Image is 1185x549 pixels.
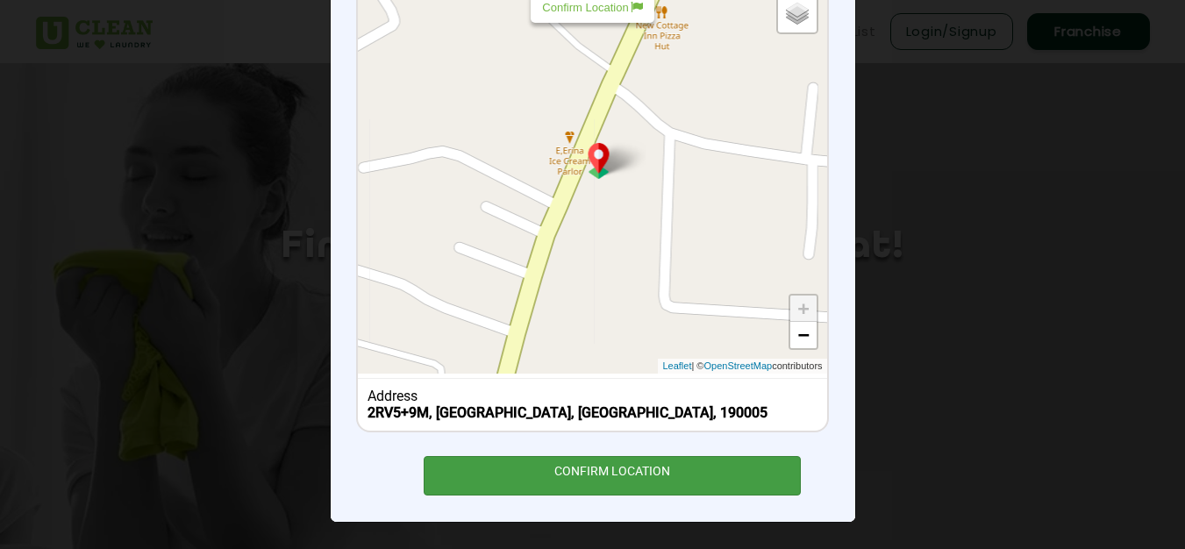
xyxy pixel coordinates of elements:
div: Address [368,388,817,404]
div: | © contributors [658,359,826,374]
a: Zoom in [790,296,817,322]
a: Leaflet [662,359,691,374]
a: OpenStreetMap [703,359,772,374]
a: Zoom out [790,322,817,348]
p: Confirm Location [542,1,642,14]
b: 2RV5+9M, [GEOGRAPHIC_DATA], [GEOGRAPHIC_DATA], 190005 [368,404,767,421]
div: CONFIRM LOCATION [424,456,802,496]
